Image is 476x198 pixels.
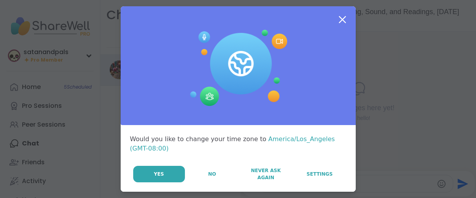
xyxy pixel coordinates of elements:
span: America/Los_Angeles (GMT-08:00) [130,135,335,152]
span: Never Ask Again [243,167,288,181]
span: No [208,171,216,178]
button: Yes [133,166,185,182]
span: Settings [307,171,333,178]
button: Never Ask Again [239,166,292,182]
div: Would you like to change your time zone to [130,134,346,153]
img: Session Experience [189,30,287,107]
span: Yes [154,171,164,178]
button: No [186,166,239,182]
a: Settings [293,166,346,182]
